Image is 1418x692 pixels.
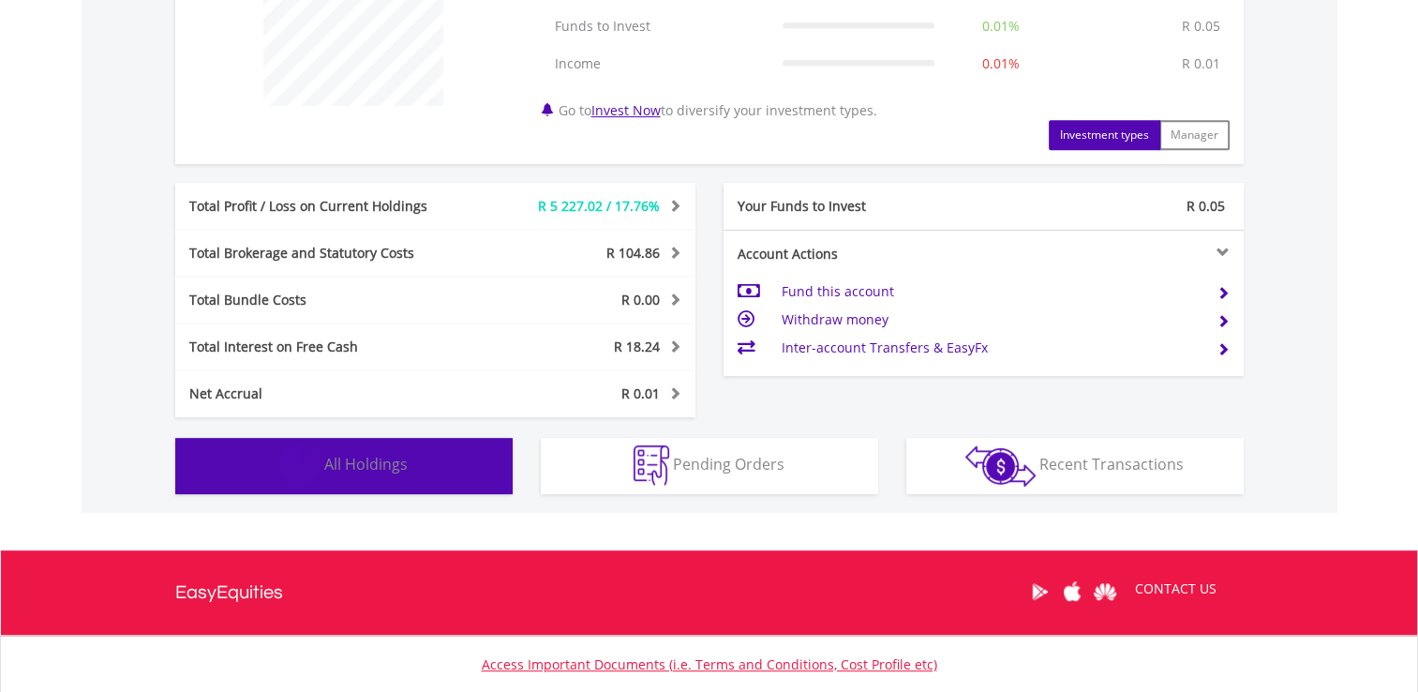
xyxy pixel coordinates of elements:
[1023,563,1056,621] a: Google Play
[280,445,321,486] img: holdings-wht.png
[781,278,1202,306] td: Fund this account
[1159,120,1230,150] button: Manager
[545,8,773,45] td: Funds to Invest
[175,338,479,356] div: Total Interest on Free Cash
[175,550,283,635] a: EasyEquities
[614,338,660,355] span: R 18.24
[944,45,1058,83] td: 0.01%
[482,655,937,673] a: Access Important Documents (i.e. Terms and Conditions, Cost Profile etc)
[1089,563,1122,621] a: Huawei
[724,197,984,216] div: Your Funds to Invest
[1187,197,1225,215] span: R 0.05
[541,438,878,494] button: Pending Orders
[324,454,408,474] span: All Holdings
[1122,563,1230,615] a: CONTACT US
[621,291,660,308] span: R 0.00
[1172,8,1230,45] td: R 0.05
[944,8,1058,45] td: 0.01%
[175,244,479,263] div: Total Brokerage and Statutory Costs
[545,45,773,83] td: Income
[673,454,784,474] span: Pending Orders
[965,445,1036,487] img: transactions-zar-wht.png
[175,291,479,309] div: Total Bundle Costs
[724,245,984,263] div: Account Actions
[591,101,661,119] a: Invest Now
[906,438,1244,494] button: Recent Transactions
[175,384,479,403] div: Net Accrual
[781,334,1202,362] td: Inter-account Transfers & EasyFx
[1049,120,1160,150] button: Investment types
[606,244,660,262] span: R 104.86
[538,197,660,215] span: R 5 227.02 / 17.76%
[175,438,513,494] button: All Holdings
[175,197,479,216] div: Total Profit / Loss on Current Holdings
[1172,45,1230,83] td: R 0.01
[621,384,660,402] span: R 0.01
[1056,563,1089,621] a: Apple
[1039,454,1184,474] span: Recent Transactions
[781,306,1202,334] td: Withdraw money
[634,445,669,486] img: pending_instructions-wht.png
